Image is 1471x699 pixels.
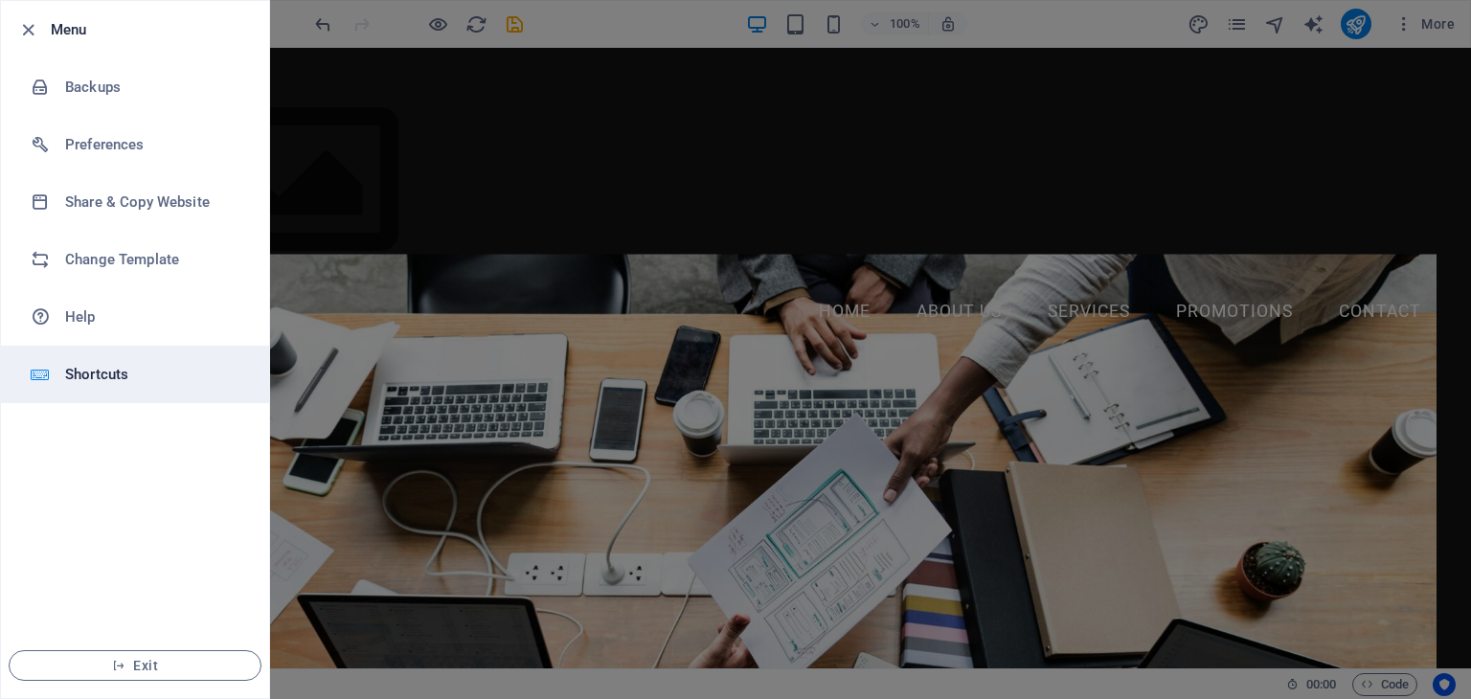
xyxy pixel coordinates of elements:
[9,650,261,681] button: Exit
[65,248,242,271] h6: Change Template
[65,133,242,156] h6: Preferences
[1,288,269,346] a: Help
[65,76,242,99] h6: Backups
[25,658,245,673] span: Exit
[51,18,254,41] h6: Menu
[65,305,242,328] h6: Help
[65,363,242,386] h6: Shortcuts
[65,191,242,214] h6: Share & Copy Website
